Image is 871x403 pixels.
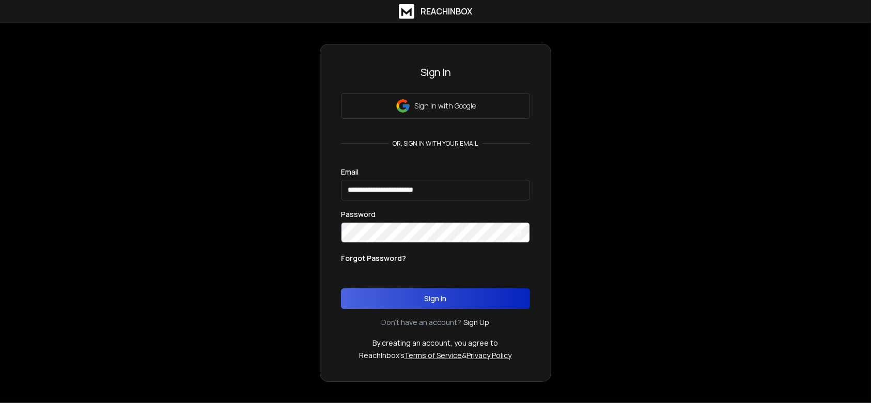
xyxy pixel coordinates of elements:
[467,350,512,360] a: Privacy Policy
[382,317,462,328] p: Don't have an account?
[341,211,376,218] label: Password
[373,338,499,348] p: By creating an account, you agree to
[399,4,472,19] a: ReachInbox
[421,5,472,18] h1: ReachInbox
[341,288,530,309] button: Sign In
[405,350,462,360] a: Terms of Service
[399,4,414,19] img: logo
[341,168,359,176] label: Email
[341,65,530,80] h3: Sign In
[341,253,406,263] p: Forgot Password?
[360,350,512,361] p: ReachInbox's &
[341,93,530,119] button: Sign in with Google
[389,139,483,148] p: or, sign in with your email
[415,101,476,111] p: Sign in with Google
[464,317,490,328] a: Sign Up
